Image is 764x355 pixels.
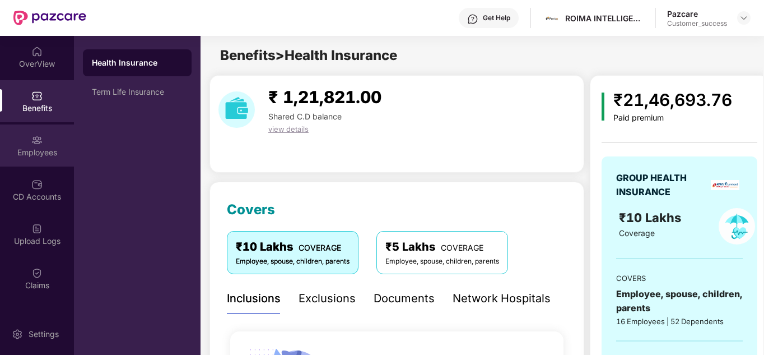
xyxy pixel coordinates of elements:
[31,268,43,279] img: svg+xml;base64,PHN2ZyBpZD0iQ2xhaW0iIHhtbG5zPSJodHRwOi8vd3d3LnczLm9yZy8yMDAwL3N2ZyIgd2lkdGg9IjIwIi...
[268,125,309,133] span: view details
[268,112,342,121] span: Shared C.D balance
[31,312,43,323] img: svg+xml;base64,PHN2ZyBpZD0iRW5kb3JzZW1lbnRzIiB4bWxucz0iaHR0cDovL3d3dy53My5vcmcvMjAwMC9zdmciIHdpZH...
[374,290,435,307] div: Documents
[218,91,255,128] img: download
[92,87,183,96] div: Term Life Insurance
[25,329,62,340] div: Settings
[31,135,43,146] img: svg+xml;base64,PHN2ZyBpZD0iRW1wbG95ZWVzIiB4bWxucz0iaHR0cDovL3d3dy53My5vcmcvMjAwMC9zdmciIHdpZHRoPS...
[299,290,356,307] div: Exclusions
[385,256,499,267] div: Employee, spouse, children, parents
[711,180,739,190] img: insurerLogo
[453,290,551,307] div: Network Hospitals
[483,13,510,22] div: Get Help
[236,256,350,267] div: Employee, spouse, children, parents
[12,329,23,340] img: svg+xml;base64,PHN2ZyBpZD0iU2V0dGluZy0yMHgyMCIgeG1sbnM9Imh0dHA6Ly93d3cudzMub3JnLzIwMDAvc3ZnIiB3aW...
[31,223,43,234] img: svg+xml;base64,PHN2ZyBpZD0iVXBsb2FkX0xvZ3MiIGRhdGEtbmFtZT0iVXBsb2FkIExvZ3MiIHhtbG5zPSJodHRwOi8vd3...
[31,46,43,57] img: svg+xml;base64,PHN2ZyBpZD0iSG9tZSIgeG1sbnM9Imh0dHA6Ly93d3cudzMub3JnLzIwMDAvc3ZnIiB3aWR0aD0iMjAiIG...
[616,171,707,199] div: GROUP HEALTH INSURANCE
[602,93,604,121] img: icon
[616,316,743,327] div: 16 Employees | 52 Dependents
[616,287,743,315] div: Employee, spouse, children, parents
[467,13,478,25] img: svg+xml;base64,PHN2ZyBpZD0iSGVscC0zMngzMiIgeG1sbnM9Imh0dHA6Ly93d3cudzMub3JnLzIwMDAvc3ZnIiB3aWR0aD...
[441,243,483,252] span: COVERAGE
[619,210,684,225] span: ₹10 Lakhs
[544,10,560,26] img: 1600959296116.jpg
[31,90,43,102] img: svg+xml;base64,PHN2ZyBpZD0iQmVuZWZpdHMiIHhtbG5zPSJodHRwOi8vd3d3LnczLm9yZy8yMDAwL3N2ZyIgd2lkdGg9Ij...
[613,87,732,113] div: ₹21,46,693.76
[667,19,727,28] div: Customer_success
[667,8,727,19] div: Pazcare
[565,13,644,24] div: ROIMA INTELLIGENCE INDIA PRIVATE LIMITED
[220,47,397,63] span: Benefits > Health Insurance
[616,273,743,284] div: COVERS
[299,243,341,252] span: COVERAGE
[92,57,183,68] div: Health Insurance
[236,238,350,256] div: ₹10 Lakhs
[613,113,732,123] div: Paid premium
[13,11,86,25] img: New Pazcare Logo
[719,208,755,245] img: policyIcon
[739,13,748,22] img: svg+xml;base64,PHN2ZyBpZD0iRHJvcGRvd24tMzJ4MzIiIHhtbG5zPSJodHRwOi8vd3d3LnczLm9yZy8yMDAwL3N2ZyIgd2...
[227,201,275,218] span: Covers
[31,179,43,190] img: svg+xml;base64,PHN2ZyBpZD0iQ0RfQWNjb3VudHMiIGRhdGEtbmFtZT0iQ0QgQWNjb3VudHMiIHhtbG5zPSJodHRwOi8vd3...
[227,290,281,307] div: Inclusions
[385,238,499,256] div: ₹5 Lakhs
[268,87,381,107] span: ₹ 1,21,821.00
[619,228,655,238] span: Coverage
